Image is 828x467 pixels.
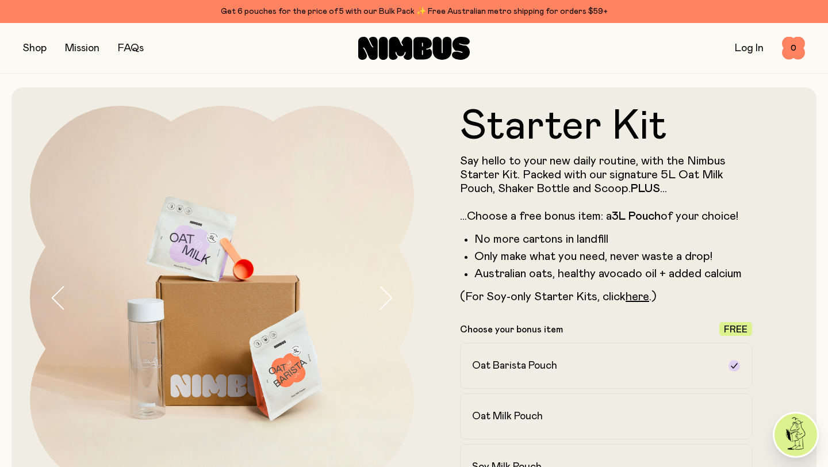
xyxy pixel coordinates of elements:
img: agent [775,414,817,456]
p: Choose your bonus item [460,324,563,335]
p: (For Soy-only Starter Kits, click .) [460,290,752,304]
li: Only make what you need, never waste a drop! [474,250,752,263]
h2: Oat Milk Pouch [472,409,543,423]
a: FAQs [118,43,144,53]
p: Say hello to your new daily routine, with the Nimbus Starter Kit. Packed with our signature 5L Oa... [460,154,752,223]
strong: Pouch [628,210,661,222]
span: Free [724,325,747,334]
h2: Oat Barista Pouch [472,359,557,373]
a: Log In [735,43,764,53]
h1: Starter Kit [460,106,752,147]
button: 0 [782,37,805,60]
li: No more cartons in landfill [474,232,752,246]
li: Australian oats, healthy avocado oil + added calcium [474,267,752,281]
strong: 3L [612,210,626,222]
a: here [626,291,649,303]
a: Mission [65,43,99,53]
div: Get 6 pouches for the price of 5 with our Bulk Pack ✨ Free Australian metro shipping for orders $59+ [23,5,805,18]
strong: PLUS [631,183,660,194]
